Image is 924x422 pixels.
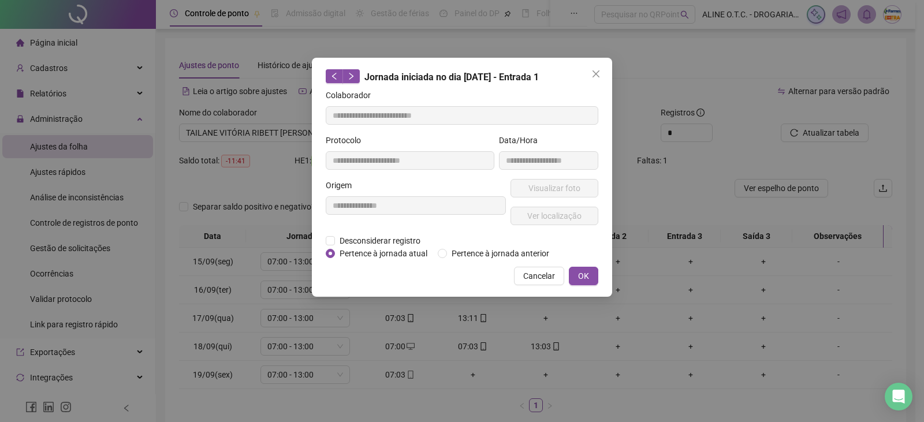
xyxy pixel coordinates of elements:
[514,267,564,285] button: Cancelar
[569,267,598,285] button: OK
[523,270,555,282] span: Cancelar
[511,179,598,197] button: Visualizar foto
[326,89,378,102] label: Colaborador
[330,72,338,80] span: left
[326,69,598,84] div: Jornada iniciada no dia [DATE] - Entrada 1
[499,134,545,147] label: Data/Hora
[511,207,598,225] button: Ver localização
[326,179,359,192] label: Origem
[587,65,605,83] button: Close
[885,383,912,410] div: Open Intercom Messenger
[326,69,343,83] button: left
[335,234,425,247] span: Desconsiderar registro
[578,270,589,282] span: OK
[591,69,601,79] span: close
[447,247,554,260] span: Pertence à jornada anterior
[335,247,432,260] span: Pertence à jornada atual
[342,69,360,83] button: right
[326,134,368,147] label: Protocolo
[347,72,355,80] span: right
